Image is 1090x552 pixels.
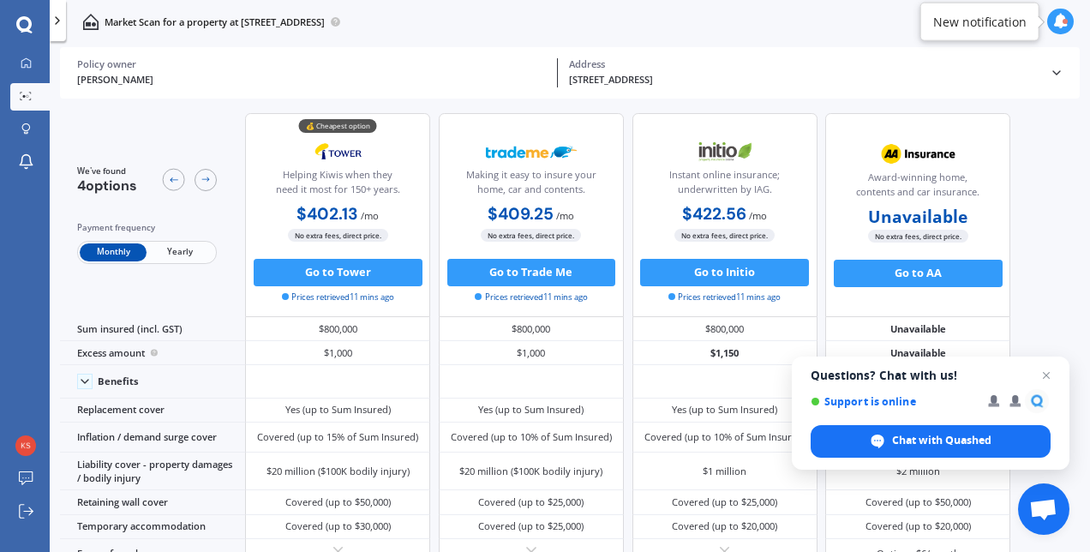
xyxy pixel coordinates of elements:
[77,177,137,195] span: 4 options
[488,203,554,225] b: $409.25
[865,519,971,533] div: Covered (up to $20,000)
[285,495,391,509] div: Covered (up to $50,000)
[257,168,418,202] div: Helping Kiwis when they need it most for 150+ years.
[245,317,430,341] div: $800,000
[749,209,767,222] span: / mo
[674,229,775,242] span: No extra fees, direct price.
[60,490,245,514] div: Retaining wall cover
[60,453,245,490] div: Liability cover - property damages / bodily injury
[569,58,1039,70] div: Address
[60,341,245,365] div: Excess amount
[80,243,147,261] span: Monthly
[1018,483,1069,535] a: Open chat
[825,341,1010,365] div: Unavailable
[892,433,991,448] span: Chat with Quashed
[439,317,624,341] div: $800,000
[672,519,777,533] div: Covered (up to $20,000)
[834,260,1003,287] button: Go to AA
[632,317,817,341] div: $800,000
[361,209,379,222] span: / mo
[288,229,388,242] span: No extra fees, direct price.
[703,465,746,478] div: $1 million
[478,495,584,509] div: Covered (up to $25,000)
[569,73,1039,87] div: [STREET_ADDRESS]
[459,465,602,478] div: $20 million ($100K bodily injury)
[868,210,967,224] b: Unavailable
[299,119,377,133] div: 💰 Cheapest option
[105,15,325,29] p: Market Scan for a property at [STREET_ADDRESS]
[77,58,547,70] div: Policy owner
[245,341,430,365] div: $1,000
[285,403,391,417] div: Yes (up to Sum Insured)
[257,430,418,444] div: Covered (up to 15% of Sum Insured)
[60,423,245,453] div: Inflation / demand surge cover
[672,495,777,509] div: Covered (up to $25,000)
[644,168,805,202] div: Instant online insurance; underwritten by IAG.
[865,495,971,509] div: Covered (up to $50,000)
[680,135,770,169] img: Initio.webp
[644,430,806,444] div: Covered (up to 10% of Sum Insured)
[632,341,817,365] div: $1,150
[868,230,968,243] span: No extra fees, direct price.
[267,465,410,478] div: $20 million ($100K bodily injury)
[451,430,612,444] div: Covered (up to 10% of Sum Insured)
[77,73,547,87] div: [PERSON_NAME]
[60,515,245,539] div: Temporary accommodation
[447,259,616,286] button: Go to Trade Me
[15,435,36,456] img: b654c60ef8161bcd81d999bb2c8b81c6
[77,221,217,235] div: Payment frequency
[475,291,587,303] span: Prices retrieved 11 mins ago
[254,259,422,286] button: Go to Tower
[478,403,584,417] div: Yes (up to Sum Insured)
[147,243,213,261] span: Yearly
[77,165,137,177] span: We've found
[439,341,624,365] div: $1,000
[451,168,612,202] div: Making it easy to insure your home, car and contents.
[811,395,976,408] span: Support is online
[486,135,577,169] img: Trademe.webp
[481,229,581,242] span: No extra fees, direct price.
[640,259,809,286] button: Go to Initio
[556,209,574,222] span: / mo
[672,403,777,417] div: Yes (up to Sum Insured)
[60,317,245,341] div: Sum insured (incl. GST)
[293,135,384,169] img: Tower.webp
[98,375,139,387] div: Benefits
[285,519,391,533] div: Covered (up to $30,000)
[825,317,1010,341] div: Unavailable
[282,291,394,303] span: Prices retrieved 11 mins ago
[872,137,963,171] img: AA.webp
[837,171,998,205] div: Award-winning home, contents and car insurance.
[296,203,358,225] b: $402.13
[478,519,584,533] div: Covered (up to $25,000)
[811,369,1051,382] span: Questions? Chat with us!
[82,14,99,30] img: home-and-contents.b802091223b8502ef2dd.svg
[933,13,1027,30] div: New notification
[811,425,1051,458] span: Chat with Quashed
[682,203,746,225] b: $422.56
[896,465,940,478] div: $2 million
[60,399,245,423] div: Replacement cover
[668,291,781,303] span: Prices retrieved 11 mins ago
